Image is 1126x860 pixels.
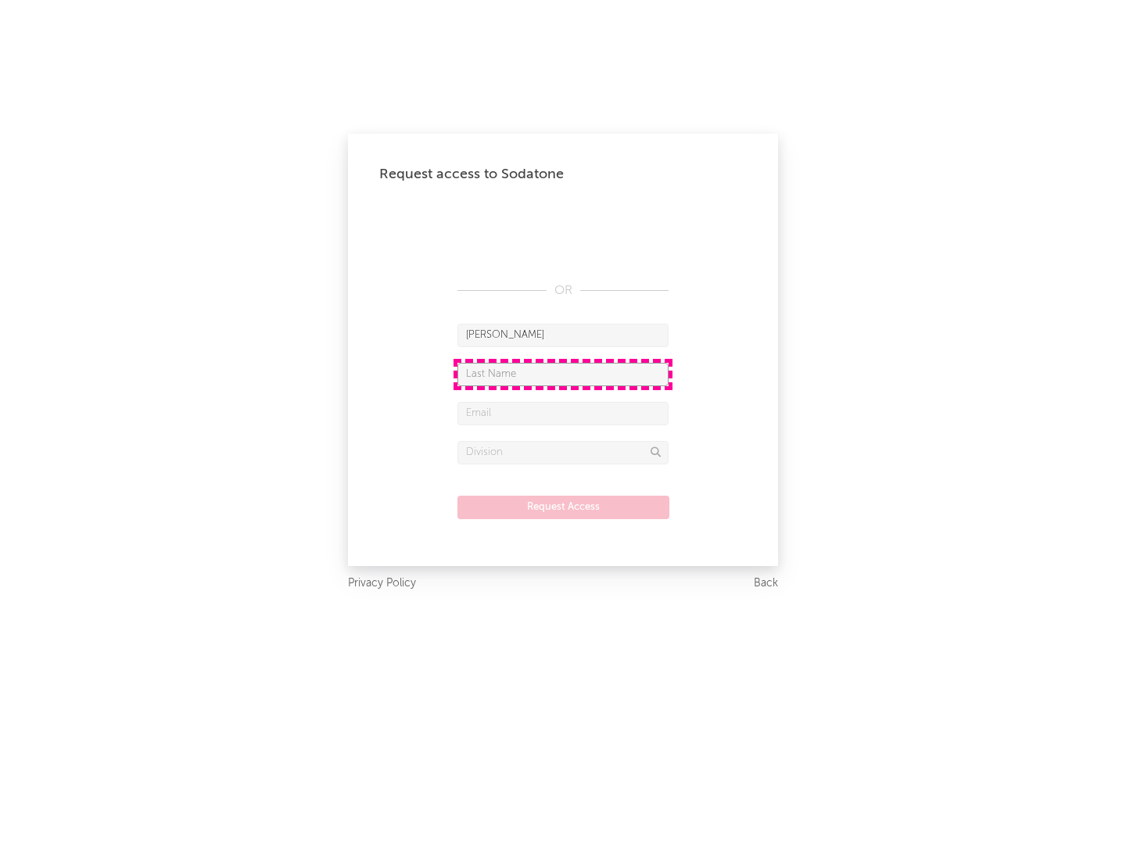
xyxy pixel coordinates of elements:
input: Email [457,402,669,425]
button: Request Access [457,496,669,519]
a: Back [754,574,778,593]
div: OR [457,281,669,300]
input: First Name [457,324,669,347]
input: Division [457,441,669,464]
a: Privacy Policy [348,574,416,593]
input: Last Name [457,363,669,386]
div: Request access to Sodatone [379,165,747,184]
